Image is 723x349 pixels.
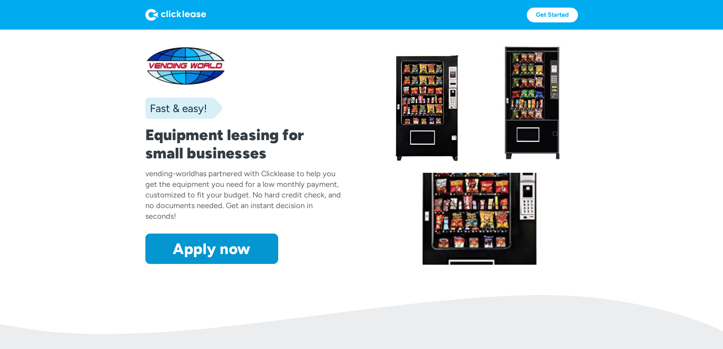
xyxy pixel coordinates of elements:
[145,9,206,21] img: Logo
[145,234,278,264] a: Apply now
[527,8,578,22] a: Get Started
[145,169,195,178] div: vending-world
[145,169,341,221] div: has partnered with Clicklease to help you get the equipment you need for a low monthly payment, c...
[145,101,207,116] div: Fast & easy!
[145,126,342,162] h1: Equipment leasing for small businesses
